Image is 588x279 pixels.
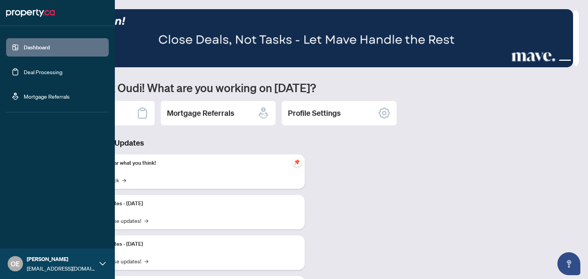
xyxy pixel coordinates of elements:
[80,240,299,248] p: Platform Updates - [DATE]
[559,60,571,63] button: 3
[27,255,96,263] span: [PERSON_NAME]
[122,176,126,184] span: →
[11,258,20,269] span: OE
[547,60,550,63] button: 1
[40,80,579,95] h1: Welcome back Oudi! What are you working on [DATE]?
[24,93,70,100] a: Mortgage Referrals
[80,159,299,167] p: We want to hear what you think!
[144,216,148,225] span: →
[80,200,299,208] p: Platform Updates - [DATE]
[27,264,96,273] span: [EMAIL_ADDRESS][DOMAIN_NAME]
[40,9,573,67] img: Slide 2
[553,60,556,63] button: 2
[288,108,341,118] h2: Profile Settings
[167,108,234,118] h2: Mortgage Referrals
[557,252,580,275] button: Open asap
[24,68,62,75] a: Deal Processing
[24,44,50,51] a: Dashboard
[40,138,305,148] h3: Brokerage & Industry Updates
[6,7,55,19] img: logo
[292,157,302,167] span: pushpin
[144,257,148,265] span: →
